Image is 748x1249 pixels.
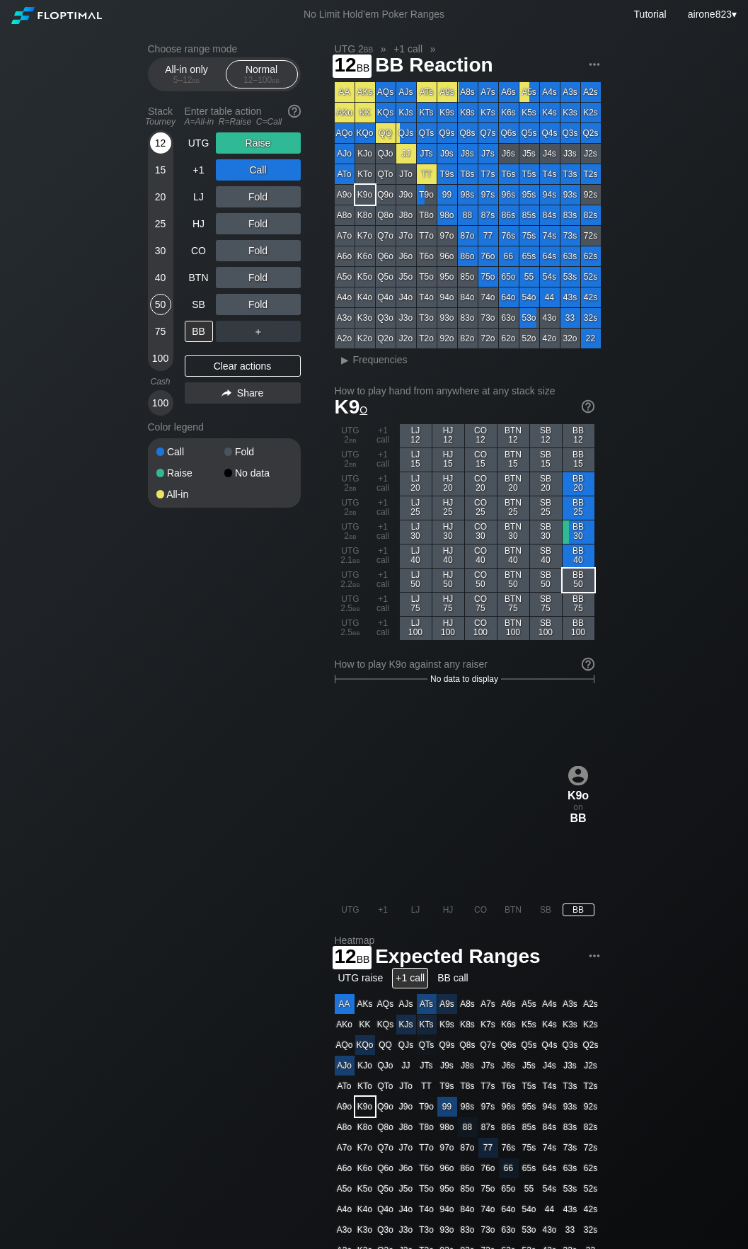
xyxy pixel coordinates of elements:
[458,164,478,184] div: T8s
[367,544,399,568] div: +1 call
[396,267,416,287] div: J5o
[150,132,171,154] div: 12
[359,401,367,416] span: o
[335,164,355,184] div: ATo
[563,424,594,447] div: BB 12
[150,294,171,315] div: 50
[157,75,217,85] div: 5 – 12
[185,213,213,234] div: HJ
[396,205,416,225] div: J8o
[150,240,171,261] div: 30
[355,308,375,328] div: K3o
[282,8,466,23] div: No Limit Hold’em Poker Ranges
[519,82,539,102] div: A5s
[499,308,519,328] div: 63o
[478,267,498,287] div: 75o
[373,43,393,55] span: »
[396,226,416,246] div: J7o
[335,496,367,520] div: UTG 2
[581,123,601,143] div: Q2s
[221,389,231,397] img: share.864f2f62.svg
[437,226,457,246] div: 97o
[335,287,355,307] div: A4o
[432,496,464,520] div: HJ 25
[417,103,437,122] div: KTs
[417,287,437,307] div: T4o
[142,377,179,387] div: Cash
[458,144,478,164] div: J8s
[465,472,497,496] div: CO 20
[458,329,478,348] div: 82o
[478,82,498,102] div: A7s
[400,424,432,447] div: LJ 12
[560,185,580,205] div: 93s
[563,520,594,544] div: BB 30
[684,6,739,22] div: ▾
[156,447,224,457] div: Call
[437,123,457,143] div: Q9s
[458,246,478,266] div: 86o
[185,267,213,288] div: BTN
[391,42,425,55] span: +1 call
[530,496,562,520] div: SB 25
[400,569,432,592] div: LJ 50
[437,267,457,287] div: 95o
[400,448,432,472] div: LJ 15
[376,82,396,102] div: AQs
[437,82,457,102] div: A9s
[437,205,457,225] div: 98o
[216,186,301,207] div: Fold
[581,267,601,287] div: 52s
[530,448,562,472] div: SB 15
[499,123,519,143] div: Q6s
[417,329,437,348] div: T2o
[335,544,367,568] div: UTG 2.1
[400,472,432,496] div: LJ 20
[458,267,478,287] div: 85o
[185,240,213,261] div: CO
[367,472,399,496] div: +1 call
[335,185,355,205] div: A9o
[11,7,102,24] img: Floptimal logo
[396,144,416,164] div: JJ
[560,246,580,266] div: 63s
[150,267,171,288] div: 40
[185,159,213,181] div: +1
[581,82,601,102] div: A2s
[335,267,355,287] div: A5o
[417,82,437,102] div: ATs
[560,144,580,164] div: J3s
[336,351,355,368] div: ▸
[185,117,301,127] div: A=All-in R=Raise C=Call
[478,329,498,348] div: 72o
[400,544,432,568] div: LJ 40
[396,82,416,102] div: AJs
[355,205,375,225] div: K8o
[581,205,601,225] div: 82s
[581,308,601,328] div: 32s
[519,287,539,307] div: 54o
[519,103,539,122] div: K5s
[396,103,416,122] div: KJs
[581,329,601,348] div: 22
[499,226,519,246] div: 76s
[335,82,355,102] div: AA
[349,435,357,445] span: bb
[540,226,560,246] div: 74s
[437,144,457,164] div: J9s
[587,57,602,72] img: ellipsis.fd386fe8.svg
[224,468,292,478] div: No data
[376,308,396,328] div: Q3o
[355,329,375,348] div: K2o
[335,308,355,328] div: A3o
[519,246,539,266] div: 65s
[357,59,370,74] span: bb
[560,226,580,246] div: 73s
[540,144,560,164] div: J4s
[560,287,580,307] div: 43s
[437,246,457,266] div: 96o
[367,569,399,592] div: +1 call
[335,385,594,397] h2: How to play hand from anywhere at any stack size
[376,103,396,122] div: KQs
[216,213,301,234] div: Fold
